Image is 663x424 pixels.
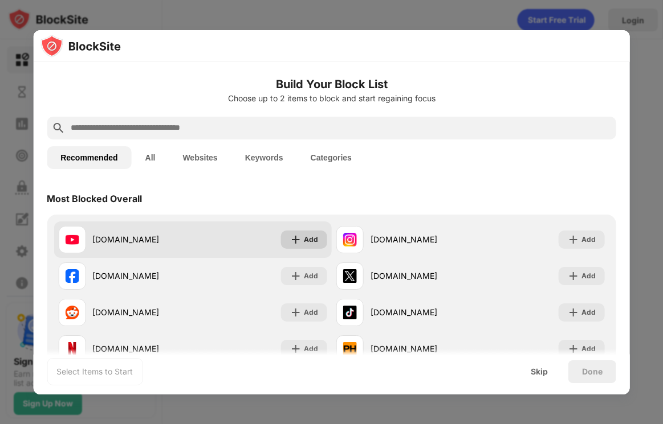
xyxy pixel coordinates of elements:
button: Recommended [47,146,131,169]
div: Add [581,343,596,355]
img: favicons [343,269,357,283]
div: Add [304,234,318,245]
button: Websites [169,146,231,169]
img: logo-blocksite.svg [40,35,120,57]
div: [DOMAIN_NAME] [92,233,193,245]
div: [DOMAIN_NAME] [92,343,193,355]
img: search.svg [51,121,65,135]
div: Skip [531,367,548,376]
img: favicons [65,269,79,283]
div: Add [304,270,318,282]
div: [DOMAIN_NAME] [371,343,471,355]
div: Add [304,343,318,355]
img: favicons [65,306,79,319]
img: favicons [343,342,357,356]
div: [DOMAIN_NAME] [92,270,193,282]
div: Most Blocked Overall [47,193,142,204]
img: favicons [343,306,357,319]
div: [DOMAIN_NAME] [92,306,193,318]
h6: Build Your Block List [47,76,616,93]
div: [DOMAIN_NAME] [371,270,471,282]
button: Categories [297,146,365,169]
div: Add [581,270,596,282]
div: Add [581,307,596,318]
div: Add [581,234,596,245]
div: Add [304,307,318,318]
img: favicons [65,233,79,246]
div: Done [582,367,603,376]
div: Select Items to Start [56,366,133,377]
div: Choose up to 2 items to block and start regaining focus [47,94,616,103]
div: [DOMAIN_NAME] [371,233,471,245]
button: All [132,146,169,169]
img: favicons [343,233,357,246]
img: favicons [65,342,79,356]
div: [DOMAIN_NAME] [371,306,471,318]
button: Keywords [231,146,297,169]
